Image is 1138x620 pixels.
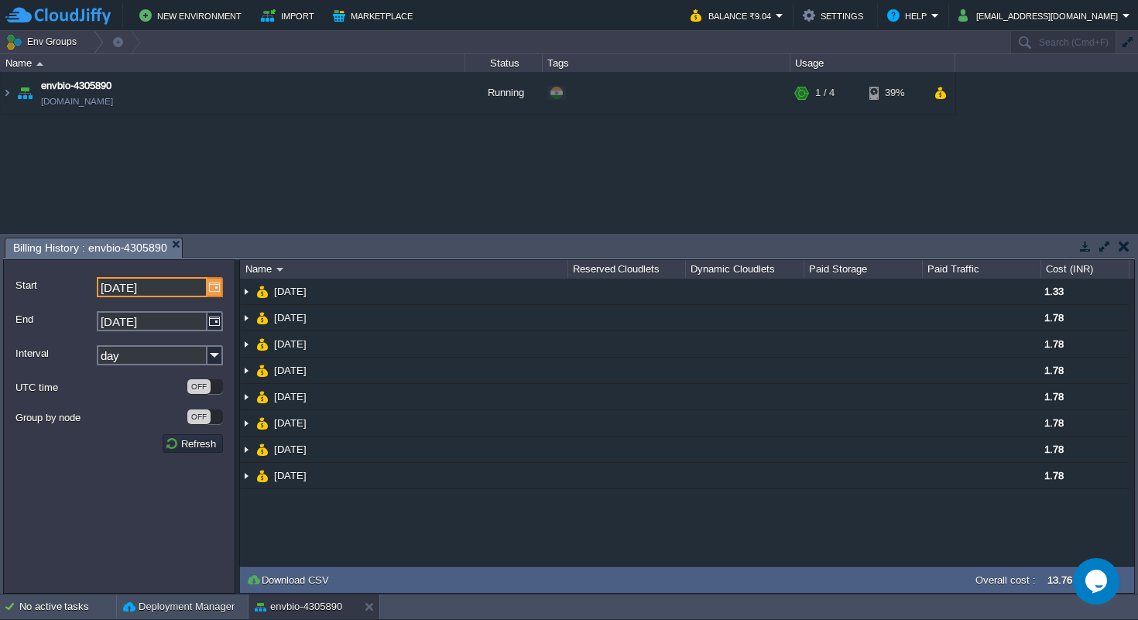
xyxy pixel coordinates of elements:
img: AMDAwAAAACH5BAEAAAAALAAAAAABAAEAAAICRAEAOw== [256,463,269,488]
button: Help [887,6,931,25]
button: envbio-4305890 [255,599,342,615]
img: AMDAwAAAACH5BAEAAAAALAAAAAABAAEAAAICRAEAOw== [256,437,269,462]
img: AMDAwAAAACH5BAEAAAAALAAAAAABAAEAAAICRAEAOw== [14,72,36,114]
label: End [15,311,95,327]
img: AMDAwAAAACH5BAEAAAAALAAAAAABAAEAAAICRAEAOw== [240,358,252,383]
img: AMDAwAAAACH5BAEAAAAALAAAAAABAAEAAAICRAEAOw== [256,384,269,409]
div: Running [465,72,543,114]
div: Dynamic Cloudlets [687,260,804,279]
div: OFF [187,379,211,394]
div: Usage [791,54,955,72]
img: CloudJiffy [5,6,111,26]
button: Import [261,6,319,25]
a: [DATE] [273,443,309,456]
a: [DATE] [273,311,309,324]
div: Name [242,260,567,279]
a: envbio-4305890 [41,78,111,94]
a: [DOMAIN_NAME] [41,94,113,109]
label: Interval [15,345,95,361]
img: AMDAwAAAACH5BAEAAAAALAAAAAABAAEAAAICRAEAOw== [240,279,252,304]
a: [DATE] [273,416,309,430]
img: AMDAwAAAACH5BAEAAAAALAAAAAABAAEAAAICRAEAOw== [256,410,269,436]
button: Refresh [165,437,221,450]
span: 1.78 [1044,470,1064,481]
label: Group by node [15,409,186,426]
div: No active tasks [19,594,116,619]
span: Billing History : envbio-4305890 [13,238,167,258]
button: Settings [803,6,868,25]
img: AMDAwAAAACH5BAEAAAAALAAAAAABAAEAAAICRAEAOw== [240,305,252,331]
img: AMDAwAAAACH5BAEAAAAALAAAAAABAAEAAAICRAEAOw== [240,384,252,409]
div: Paid Storage [805,260,922,279]
img: AMDAwAAAACH5BAEAAAAALAAAAAABAAEAAAICRAEAOw== [240,410,252,436]
button: Balance ₹9.04 [691,6,776,25]
span: 1.78 [1044,312,1064,324]
button: Env Groups [5,31,82,53]
a: [DATE] [273,390,309,403]
div: Paid Traffic [924,260,1040,279]
div: 39% [869,72,920,114]
button: Marketplace [333,6,417,25]
div: Cost (INR) [1042,260,1129,279]
span: 1.33 [1044,286,1064,297]
div: Tags [543,54,790,72]
span: 1.78 [1044,338,1064,350]
iframe: chat widget [1073,558,1123,605]
div: Reserved Cloudlets [569,260,686,279]
div: Name [2,54,464,72]
img: AMDAwAAAACH5BAEAAAAALAAAAAABAAEAAAICRAEAOw== [36,62,43,66]
label: 13.76 [1047,574,1072,586]
a: [DATE] [273,364,309,377]
span: 1.78 [1044,391,1064,402]
img: AMDAwAAAACH5BAEAAAAALAAAAAABAAEAAAICRAEAOw== [256,331,269,357]
a: [DATE] [273,337,309,351]
a: [DATE] [273,285,309,298]
span: 1.78 [1044,444,1064,455]
img: AMDAwAAAACH5BAEAAAAALAAAAAABAAEAAAICRAEAOw== [240,437,252,462]
label: UTC time [15,379,186,396]
label: Overall cost : [975,574,1036,586]
img: AMDAwAAAACH5BAEAAAAALAAAAAABAAEAAAICRAEAOw== [276,268,283,272]
a: [DATE] [273,469,309,482]
img: AMDAwAAAACH5BAEAAAAALAAAAAABAAEAAAICRAEAOw== [256,358,269,383]
button: [EMAIL_ADDRESS][DOMAIN_NAME] [958,6,1123,25]
label: Start [15,277,95,293]
button: Deployment Manager [123,599,235,615]
span: 1.78 [1044,365,1064,376]
div: Status [466,54,542,72]
div: OFF [187,409,211,424]
span: 1.78 [1044,417,1064,429]
div: 1 / 4 [815,72,835,114]
img: AMDAwAAAACH5BAEAAAAALAAAAAABAAEAAAICRAEAOw== [256,305,269,331]
img: AMDAwAAAACH5BAEAAAAALAAAAAABAAEAAAICRAEAOw== [1,72,13,114]
img: AMDAwAAAACH5BAEAAAAALAAAAAABAAEAAAICRAEAOw== [240,331,252,357]
button: New Environment [139,6,246,25]
img: AMDAwAAAACH5BAEAAAAALAAAAAABAAEAAAICRAEAOw== [240,463,252,488]
button: Download CSV [246,573,334,587]
img: AMDAwAAAACH5BAEAAAAALAAAAAABAAEAAAICRAEAOw== [256,279,269,304]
